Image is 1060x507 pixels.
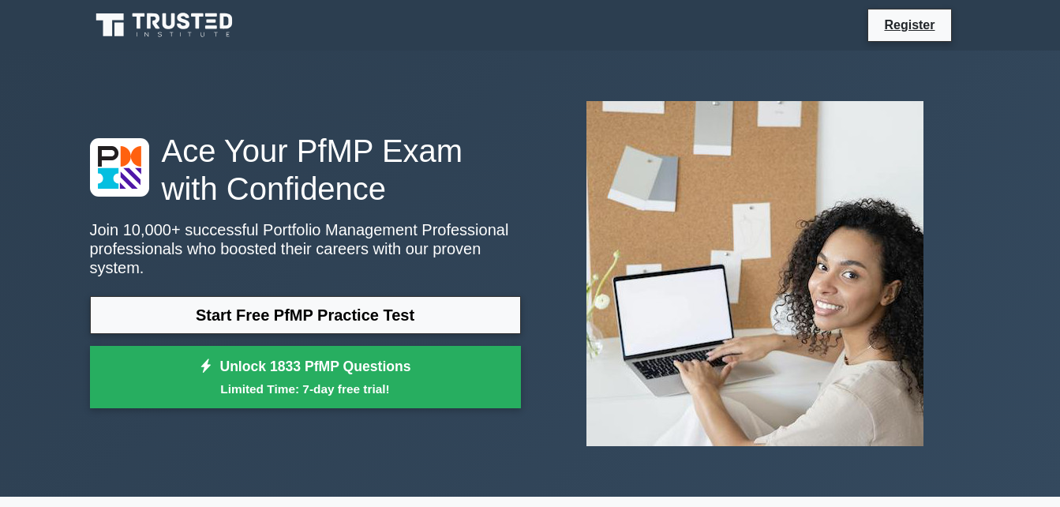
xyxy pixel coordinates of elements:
[90,346,521,409] a: Unlock 1833 PfMP QuestionsLimited Time: 7-day free trial!
[110,380,501,398] small: Limited Time: 7-day free trial!
[90,220,521,277] p: Join 10,000+ successful Portfolio Management Professional professionals who boosted their careers...
[90,296,521,334] a: Start Free PfMP Practice Test
[90,132,521,208] h1: Ace Your PfMP Exam with Confidence
[875,15,944,35] a: Register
